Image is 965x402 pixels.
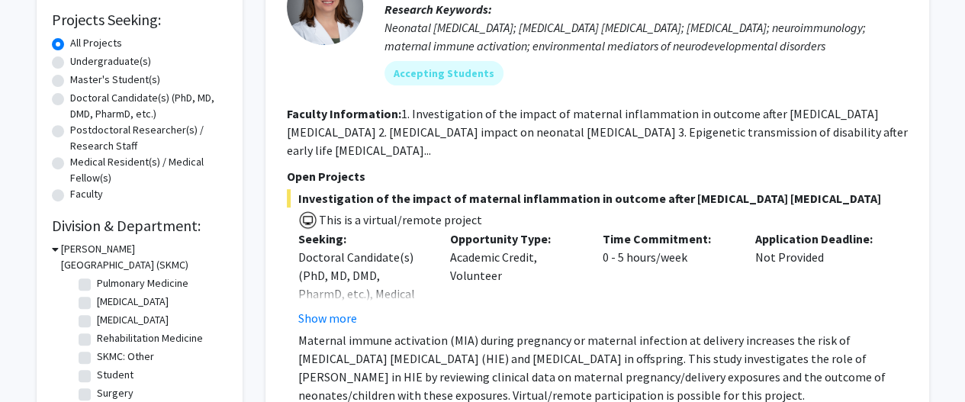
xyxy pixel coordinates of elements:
[70,90,227,122] label: Doctoral Candidate(s) (PhD, MD, DMD, PharmD, etc.)
[97,349,154,365] label: SKMC: Other
[97,385,133,401] label: Surgery
[755,230,885,248] p: Application Deadline:
[384,2,492,17] b: Research Keywords:
[97,312,169,328] label: [MEDICAL_DATA]
[97,275,188,291] label: Pulmonary Medicine
[287,106,908,158] fg-read-more: 1. Investigation of the impact of maternal inflammation in outcome after [MEDICAL_DATA] [MEDICAL_...
[70,35,122,51] label: All Projects
[287,167,908,185] p: Open Projects
[70,186,103,202] label: Faculty
[450,230,580,248] p: Opportunity Type:
[11,333,65,391] iframe: Chat
[439,230,591,327] div: Academic Credit, Volunteer
[298,248,428,339] div: Doctoral Candidate(s) (PhD, MD, DMD, PharmD, etc.), Medical Resident(s) / Medical Fellow(s)
[97,330,203,346] label: Rehabilitation Medicine
[97,294,169,310] label: [MEDICAL_DATA]
[70,154,227,186] label: Medical Resident(s) / Medical Fellow(s)
[317,212,482,227] span: This is a virtual/remote project
[61,241,227,273] h3: [PERSON_NAME][GEOGRAPHIC_DATA] (SKMC)
[603,230,732,248] p: Time Commitment:
[744,230,896,327] div: Not Provided
[298,309,357,327] button: Show more
[97,367,133,383] label: Student
[52,217,227,235] h2: Division & Department:
[287,106,401,121] b: Faculty Information:
[70,53,151,69] label: Undergraduate(s)
[52,11,227,29] h2: Projects Seeking:
[287,189,908,207] span: Investigation of the impact of maternal inflammation in outcome after [MEDICAL_DATA] [MEDICAL_DATA]
[384,18,908,55] div: Neonatal [MEDICAL_DATA]; [MEDICAL_DATA] [MEDICAL_DATA]; [MEDICAL_DATA]; neuroimmunology; maternal...
[298,230,428,248] p: Seeking:
[591,230,744,327] div: 0 - 5 hours/week
[70,72,160,88] label: Master's Student(s)
[70,122,227,154] label: Postdoctoral Researcher(s) / Research Staff
[384,61,503,85] mat-chip: Accepting Students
